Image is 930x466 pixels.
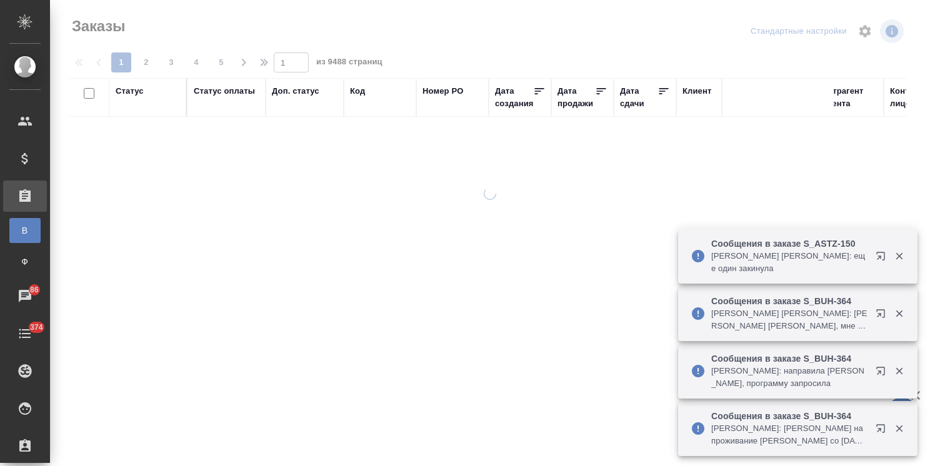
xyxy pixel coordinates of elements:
[194,85,255,97] div: Статус оплаты
[116,85,144,97] div: Статус
[886,308,912,319] button: Закрыть
[422,85,463,97] div: Номер PO
[886,250,912,262] button: Закрыть
[3,280,47,312] a: 86
[9,218,41,243] a: В
[22,321,51,334] span: 374
[16,224,34,237] span: В
[868,416,898,446] button: Открыть в новой вкладке
[3,318,47,349] a: 374
[557,85,595,110] div: Дата продажи
[868,359,898,389] button: Открыть в новой вкладке
[350,85,365,97] div: Код
[16,255,34,268] span: Ф
[711,365,867,390] p: [PERSON_NAME]: направила [PERSON_NAME], программу запросила
[272,85,319,97] div: Доп. статус
[711,250,867,275] p: [PERSON_NAME] [PERSON_NAME]: еще один закинула
[711,352,867,365] p: Сообщения в заказе S_BUH-364
[22,284,46,296] span: 86
[9,249,41,274] a: Ф
[711,422,867,447] p: [PERSON_NAME]: [PERSON_NAME] на проживание [PERSON_NAME] со [DATE] по [DATE]. По стоимости ок выш...
[495,85,533,110] div: Дата создания
[682,85,711,97] div: Клиент
[620,85,657,110] div: Дата сдачи
[868,301,898,331] button: Открыть в новой вкладке
[886,365,912,377] button: Закрыть
[711,237,867,250] p: Сообщения в заказе S_ASTZ-150
[886,423,912,434] button: Закрыть
[711,307,867,332] p: [PERSON_NAME] [PERSON_NAME]: [PERSON_NAME] [PERSON_NAME], мне сейчас еще [PERSON_NAME] сказала, ч...
[711,295,867,307] p: Сообщения в заказе S_BUH-364
[817,85,877,110] div: Контрагент клиента
[711,410,867,422] p: Сообщения в заказе S_BUH-364
[868,244,898,274] button: Открыть в новой вкладке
